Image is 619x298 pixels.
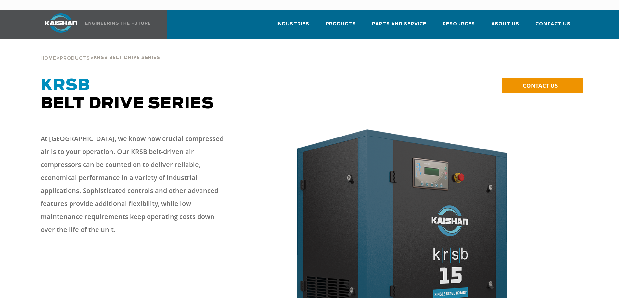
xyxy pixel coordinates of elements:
[502,78,583,93] a: CONTACT US
[491,16,519,38] a: About Us
[443,20,475,28] span: Resources
[372,20,426,28] span: Parts and Service
[40,39,160,64] div: > >
[326,20,356,28] span: Products
[491,20,519,28] span: About Us
[94,56,160,60] span: krsb belt drive series
[41,78,214,112] span: Belt Drive Series
[85,22,150,25] img: Engineering the future
[277,20,309,28] span: Industries
[41,132,229,236] p: At [GEOGRAPHIC_DATA], we know how crucial compressed air is to your operation. Our KRSB belt-driv...
[37,13,85,33] img: kaishan logo
[41,78,90,93] span: KRSB
[372,16,426,38] a: Parts and Service
[535,20,571,28] span: Contact Us
[443,16,475,38] a: Resources
[326,16,356,38] a: Products
[523,82,558,89] span: CONTACT US
[60,55,90,61] a: Products
[40,56,56,61] span: Home
[37,10,152,39] a: Kaishan USA
[40,55,56,61] a: Home
[277,16,309,38] a: Industries
[535,16,571,38] a: Contact Us
[60,56,90,61] span: Products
